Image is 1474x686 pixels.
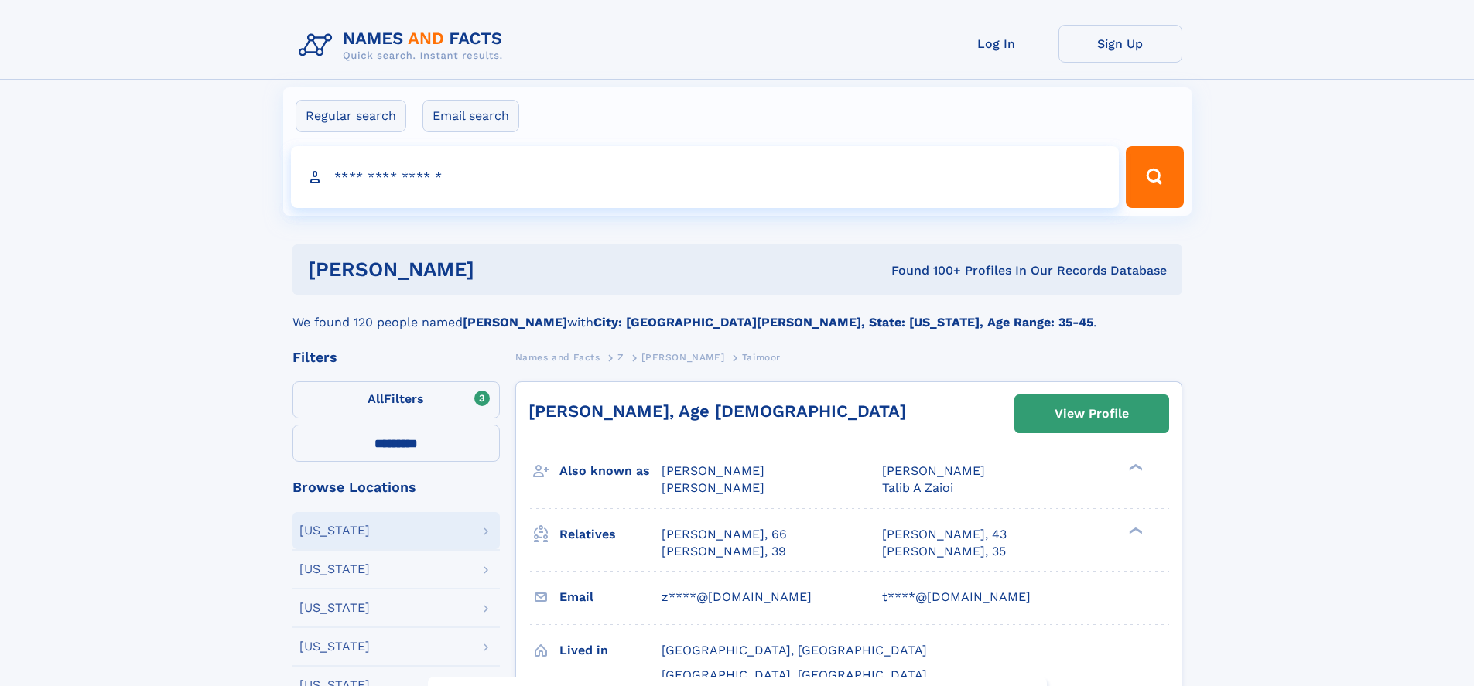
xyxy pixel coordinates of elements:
span: Z [617,352,624,363]
h3: Email [559,584,662,610]
span: Talib A Zaioi [882,480,953,495]
label: Regular search [296,100,406,132]
div: Found 100+ Profiles In Our Records Database [682,262,1167,279]
span: [PERSON_NAME] [882,463,985,478]
b: City: [GEOGRAPHIC_DATA][PERSON_NAME], State: [US_STATE], Age Range: 35-45 [593,315,1093,329]
a: [PERSON_NAME], 43 [882,526,1007,543]
a: [PERSON_NAME] [641,347,724,367]
button: Search Button [1126,146,1183,208]
div: ❯ [1125,525,1144,535]
a: [PERSON_NAME], Age [DEMOGRAPHIC_DATA] [528,401,906,421]
div: Browse Locations [292,480,500,494]
a: Sign Up [1058,25,1182,63]
div: Filters [292,350,500,364]
div: [US_STATE] [299,563,370,575]
span: All [368,391,384,406]
a: [PERSON_NAME], 35 [882,543,1006,560]
div: [US_STATE] [299,640,370,653]
b: [PERSON_NAME] [463,315,567,329]
span: [PERSON_NAME] [662,463,764,478]
a: Log In [935,25,1058,63]
a: [PERSON_NAME], 39 [662,543,786,560]
div: We found 120 people named with . [292,295,1182,332]
div: View Profile [1055,396,1129,432]
a: Names and Facts [515,347,600,367]
span: [PERSON_NAME] [662,480,764,495]
span: [GEOGRAPHIC_DATA], [GEOGRAPHIC_DATA] [662,667,927,682]
label: Email search [422,100,519,132]
div: ❯ [1125,462,1144,473]
label: Filters [292,381,500,418]
div: [US_STATE] [299,602,370,614]
h3: Relatives [559,521,662,548]
span: [GEOGRAPHIC_DATA], [GEOGRAPHIC_DATA] [662,643,927,657]
h3: Lived in [559,637,662,664]
div: [US_STATE] [299,524,370,537]
h3: Also known as [559,458,662,484]
input: search input [291,146,1120,208]
span: Taimoor [742,352,781,363]
a: Z [617,347,624,367]
h1: [PERSON_NAME] [308,260,683,279]
a: View Profile [1015,395,1168,432]
img: Logo Names and Facts [292,25,515,67]
a: [PERSON_NAME], 66 [662,526,787,543]
span: [PERSON_NAME] [641,352,724,363]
